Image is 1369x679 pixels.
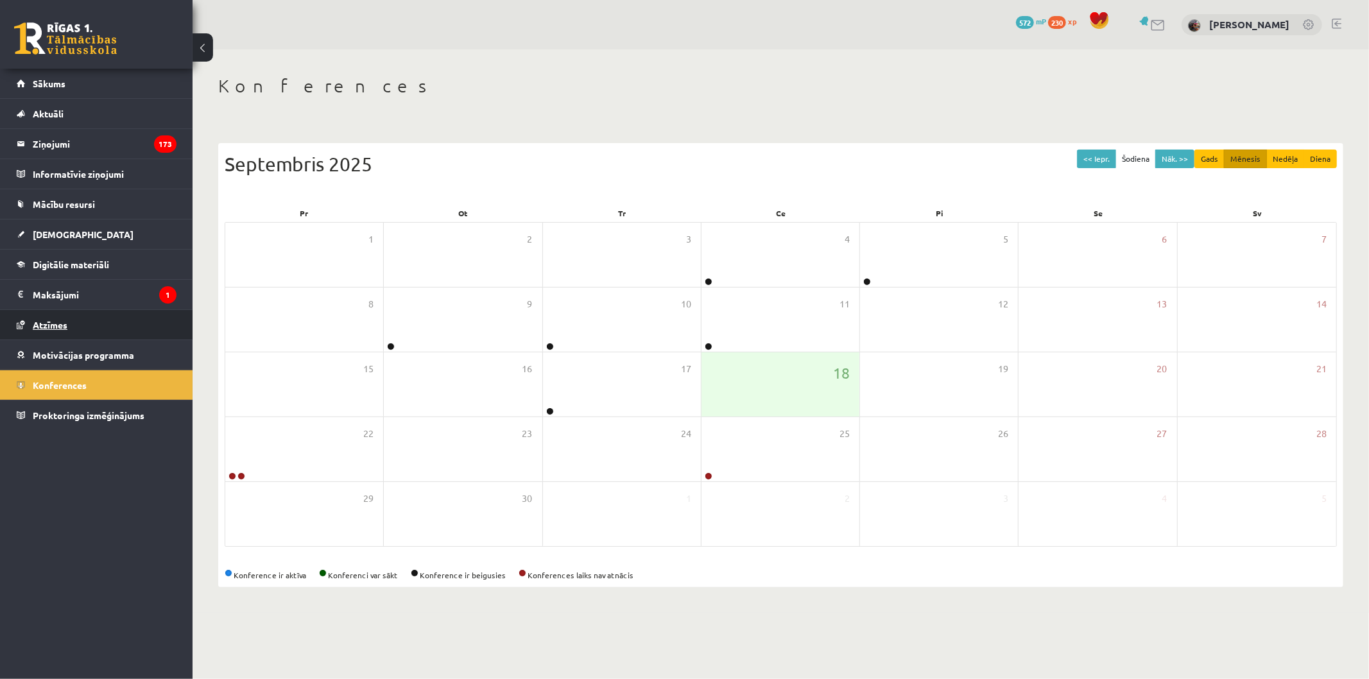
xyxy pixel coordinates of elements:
[225,204,384,222] div: Pr
[1304,150,1337,168] button: Diena
[363,492,374,506] span: 29
[1162,232,1167,246] span: 6
[1316,427,1327,441] span: 28
[522,427,533,441] span: 23
[33,280,177,309] legend: Maksājumi
[681,297,691,311] span: 10
[1003,232,1008,246] span: 5
[686,492,691,506] span: 1
[17,280,177,309] a: Maksājumi1
[1068,16,1076,26] span: xp
[1316,362,1327,376] span: 21
[998,427,1008,441] span: 26
[522,362,533,376] span: 16
[1157,297,1167,311] span: 13
[1266,150,1304,168] button: Nedēļa
[860,204,1019,222] div: Pi
[225,150,1337,178] div: Septembris 2025
[33,259,109,270] span: Digitālie materiāli
[218,75,1343,97] h1: Konferences
[17,159,177,189] a: Informatīvie ziņojumi
[17,129,177,159] a: Ziņojumi173
[528,297,533,311] span: 9
[368,297,374,311] span: 8
[686,232,691,246] span: 3
[1155,150,1194,168] button: Nāk. >>
[17,370,177,400] a: Konferences
[1077,150,1116,168] button: << Iepr.
[17,310,177,339] a: Atzīmes
[1322,232,1327,246] span: 7
[1115,150,1156,168] button: Šodiena
[998,297,1008,311] span: 12
[1003,492,1008,506] span: 3
[14,22,117,55] a: Rīgas 1. Tālmācības vidusskola
[1036,16,1046,26] span: mP
[368,232,374,246] span: 1
[1188,19,1201,32] img: Evelīna Bernatoviča
[681,362,691,376] span: 17
[33,108,64,119] span: Aktuāli
[159,286,177,304] i: 1
[839,427,850,441] span: 25
[1048,16,1083,26] a: 230 xp
[33,228,133,240] span: [DEMOGRAPHIC_DATA]
[839,297,850,311] span: 11
[33,409,144,421] span: Proktoringa izmēģinājums
[1016,16,1046,26] a: 572 mP
[845,492,850,506] span: 2
[33,319,67,331] span: Atzīmes
[363,427,374,441] span: 22
[1157,362,1167,376] span: 20
[845,232,850,246] span: 4
[998,362,1008,376] span: 19
[542,204,702,222] div: Tr
[384,204,543,222] div: Ot
[33,78,65,89] span: Sākums
[1224,150,1267,168] button: Mēnesis
[702,204,861,222] div: Ce
[363,362,374,376] span: 15
[1016,16,1034,29] span: 572
[17,340,177,370] a: Motivācijas programma
[17,99,177,128] a: Aktuāli
[1178,204,1337,222] div: Sv
[1316,297,1327,311] span: 14
[681,427,691,441] span: 24
[522,492,533,506] span: 30
[17,69,177,98] a: Sākums
[33,349,134,361] span: Motivācijas programma
[528,232,533,246] span: 2
[33,129,177,159] legend: Ziņojumi
[17,219,177,249] a: [DEMOGRAPHIC_DATA]
[1019,204,1178,222] div: Se
[33,379,87,391] span: Konferences
[1322,492,1327,506] span: 5
[1157,427,1167,441] span: 27
[17,250,177,279] a: Digitālie materiāli
[17,189,177,219] a: Mācību resursi
[1048,16,1066,29] span: 230
[33,198,95,210] span: Mācību resursi
[154,135,177,153] i: 173
[833,362,850,384] span: 18
[1194,150,1225,168] button: Gads
[1209,18,1289,31] a: [PERSON_NAME]
[33,159,177,189] legend: Informatīvie ziņojumi
[17,400,177,430] a: Proktoringa izmēģinājums
[225,569,1337,581] div: Konference ir aktīva Konferenci var sākt Konference ir beigusies Konferences laiks nav atnācis
[1162,492,1167,506] span: 4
